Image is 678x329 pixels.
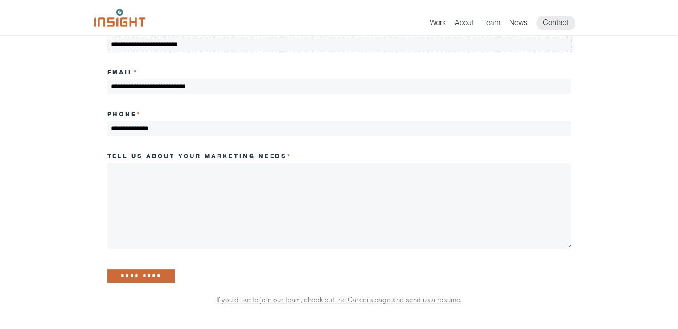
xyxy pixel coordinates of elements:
[536,16,575,30] a: Contact
[430,18,446,30] a: Work
[94,9,145,27] img: Insight Marketing Design
[455,18,474,30] a: About
[107,69,139,76] label: Email
[483,18,500,30] a: Team
[216,296,462,304] a: If you’d like to join our team, check out the Careers page and send us a resume.
[509,18,527,30] a: News
[430,16,584,30] nav: primary navigation menu
[107,152,292,160] label: Tell us about your marketing needs
[107,111,142,118] label: Phone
